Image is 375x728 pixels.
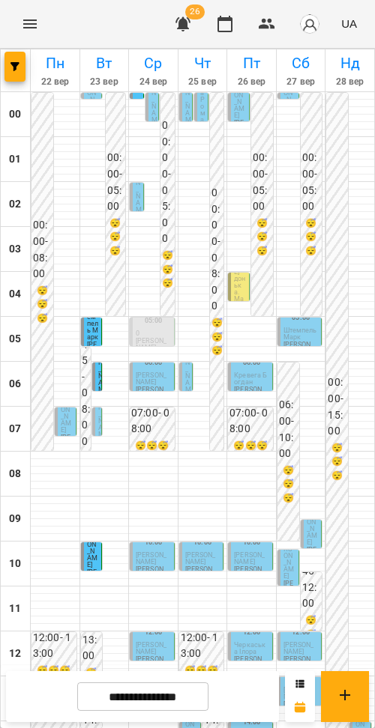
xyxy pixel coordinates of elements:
h6: 07 [9,421,21,437]
h6: Пн [33,52,77,75]
h6: Чт [181,52,225,75]
h6: 00:00 - 15:00 [328,374,346,439]
h6: 06:00 - 10:00 [279,397,298,461]
h6: 😴😴😴 [328,441,346,483]
span: [PERSON_NAME] [234,551,265,565]
button: Menu [12,6,48,42]
p: [PERSON_NAME] [136,386,171,400]
p: [PERSON_NAME] [185,566,220,580]
label: 06:00 [145,357,163,368]
span: UA [341,16,357,31]
span: 26 [185,4,205,19]
h6: 😴😴😴 [181,664,223,678]
button: UA [335,10,363,37]
h6: 03 [9,241,21,258]
span: Осадца Роман [200,55,205,130]
span: [PERSON_NAME] [136,371,166,386]
h6: 26 вер [229,75,274,89]
span: [PERSON_NAME] [307,505,317,546]
h6: 00:00 - 05:00 [162,118,173,247]
p: [PERSON_NAME] [136,338,171,351]
span: [PERSON_NAME] [136,145,142,220]
p: [PERSON_NAME] [283,580,295,621]
h6: 00 [9,106,21,123]
h6: Сб [279,52,323,75]
h6: 05:45 - 08:00 [82,304,89,449]
span: [PERSON_NAME] [283,76,294,117]
h6: 😴😴😴 [229,439,271,453]
span: [PERSON_NAME] [98,325,104,400]
span: [PERSON_NAME] [87,527,97,568]
h6: 06 [9,376,21,392]
h6: 10:45 - 12:00 [302,547,321,611]
span: [PERSON_NAME] [87,76,97,117]
span: [PERSON_NAME] [283,641,314,655]
h6: 24 вер [131,75,175,89]
h6: 12:00 - 13:00 [181,630,223,662]
p: [PERSON_NAME] [234,386,269,400]
h6: 00:00 - 05:00 [253,150,271,214]
h6: 09 [9,511,21,527]
h6: 😴😴😴 [131,439,173,453]
h6: 10 [9,556,21,572]
p: [PERSON_NAME] [136,566,171,580]
p: [PERSON_NAME] [87,342,98,382]
span: [PERSON_NAME] [151,55,157,130]
p: [PERSON_NAME] [234,566,269,580]
h6: 02 [9,196,21,213]
span: [PERSON_NAME] [234,78,244,119]
p: [PERSON_NAME] [283,342,319,355]
h6: 00:00 - 08:00 [33,217,52,282]
h6: 😴😴😴 [253,216,271,258]
h6: 23 вер [82,75,127,89]
label: 10:00 [243,537,261,547]
h6: Пт [229,52,274,75]
p: [PERSON_NAME] [61,434,73,475]
h6: Вт [82,52,127,75]
h6: 00:00 - 05:00 [302,150,321,214]
img: avatar_s.png [299,13,320,34]
span: [PERSON_NAME] [185,325,191,400]
h6: 11 [9,601,21,617]
h6: 25 вер [181,75,225,89]
label: 10:00 [193,537,211,547]
span: [PERSON_NAME] [283,539,294,580]
p: [PERSON_NAME] [234,120,246,160]
h6: 😴😴😴 [302,613,321,655]
p: 0 [136,330,171,337]
h6: Нд [328,52,372,75]
label: 12:00 [243,627,261,637]
h6: 00:00 - 05:00 [107,150,124,214]
h6: 08 [9,466,21,482]
span: [PERSON_NAME] - донька. Марта - мама [234,234,245,330]
h6: 00:00 - 08:00 [211,185,223,315]
span: [PERSON_NAME] [98,370,104,445]
span: [PERSON_NAME] [136,551,166,565]
span: Штемпель Марк [283,327,317,341]
h6: Ср [131,52,175,75]
h6: 😴😴😴 [33,284,52,326]
p: [PERSON_NAME] [87,569,98,610]
h6: 04 [9,286,21,303]
h6: 12 [9,646,21,662]
span: [PERSON_NAME] [185,551,216,565]
span: [PERSON_NAME] [185,55,191,130]
h6: 05 [9,331,21,348]
h6: 😴😴😴 [33,664,75,678]
h6: 07:00 - 08:00 [229,405,271,437]
p: [PERSON_NAME] [307,547,319,587]
h6: 27 вер [279,75,323,89]
h6: 28 вер [328,75,372,89]
h6: 😴😴😴 [279,464,298,506]
span: Черкаська Ілора [234,641,265,655]
h6: 12:00 - 13:00 [82,599,100,664]
label: 05:00 [145,315,163,326]
h6: 😴😴😴 [162,249,173,291]
label: 12:00 [292,627,310,637]
p: [PERSON_NAME] [234,656,269,670]
span: Кревега Богдан [234,371,267,386]
h6: 😴😴😴 [107,216,124,258]
h6: 😴😴😴 [211,316,223,358]
span: [PERSON_NAME] [136,641,166,655]
label: 06:00 [243,357,261,368]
